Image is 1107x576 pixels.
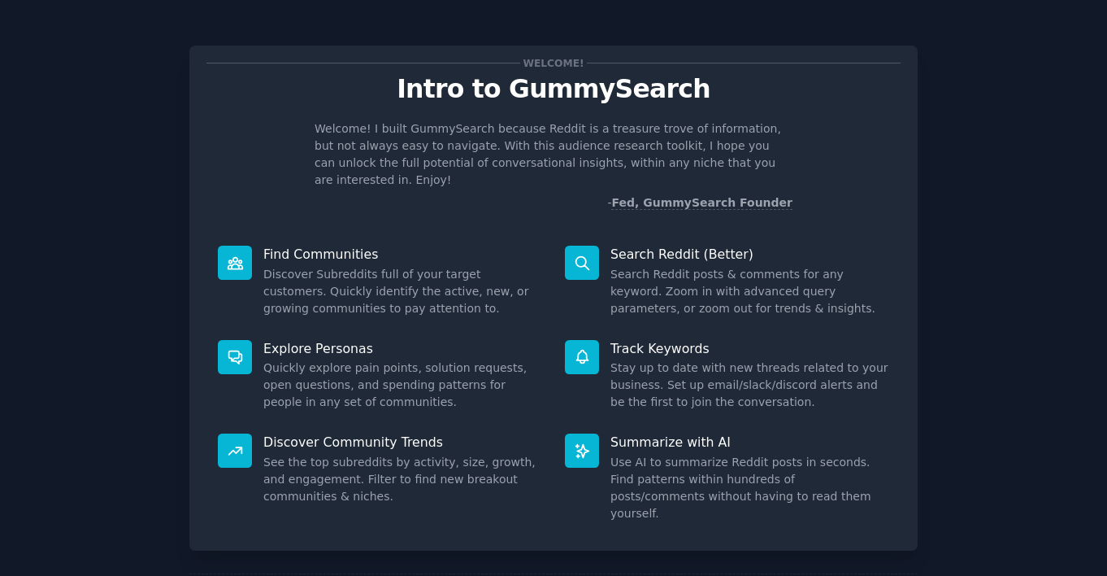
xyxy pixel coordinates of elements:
dd: Discover Subreddits full of your target customers. Quickly identify the active, new, or growing c... [263,266,542,317]
p: Summarize with AI [610,434,889,451]
p: Track Keywords [610,340,889,357]
dd: Stay up to date with new threads related to your business. Set up email/slack/discord alerts and ... [610,360,889,411]
div: - [607,194,792,212]
a: Fed, GummySearch Founder [611,196,792,210]
p: Explore Personas [263,340,542,357]
p: Welcome! I built GummySearch because Reddit is a treasure trove of information, but not always ea... [315,120,792,189]
p: Intro to GummySearch [206,75,901,103]
p: Search Reddit (Better) [610,246,889,263]
p: Find Communities [263,246,542,263]
dd: Search Reddit posts & comments for any keyword. Zoom in with advanced query parameters, or zoom o... [610,266,889,317]
p: Discover Community Trends [263,434,542,451]
dd: See the top subreddits by activity, size, growth, and engagement. Filter to find new breakout com... [263,454,542,505]
dd: Quickly explore pain points, solution requests, open questions, and spending patterns for people ... [263,360,542,411]
dd: Use AI to summarize Reddit posts in seconds. Find patterns within hundreds of posts/comments with... [610,454,889,522]
span: Welcome! [520,55,587,72]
